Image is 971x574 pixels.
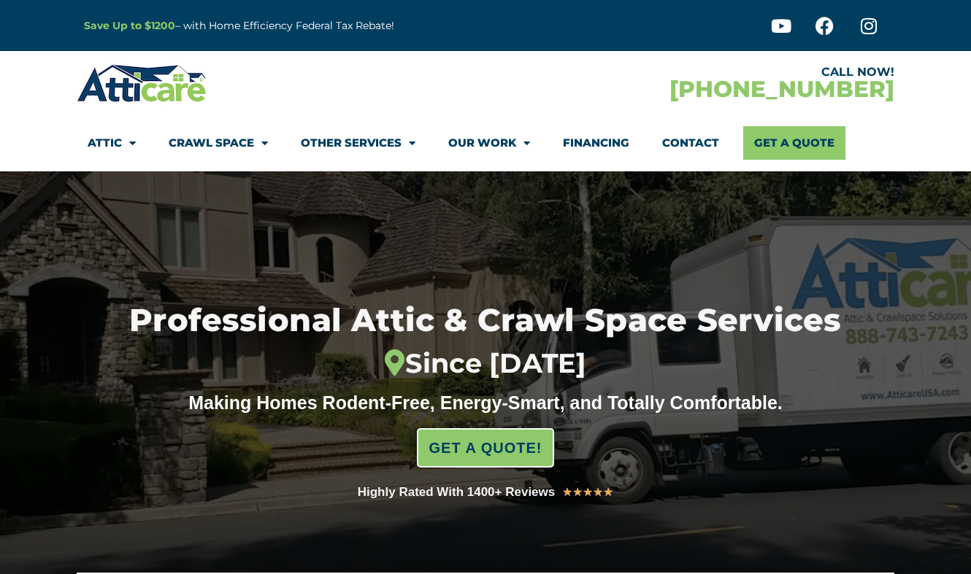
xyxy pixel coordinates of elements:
[88,126,136,160] a: Attic
[448,126,530,160] a: Our Work
[485,66,894,78] div: CALL NOW!
[583,483,593,502] i: ★
[603,483,613,502] i: ★
[169,126,268,160] a: Crawl Space
[562,483,613,502] div: 5/5
[593,483,603,502] i: ★
[161,392,810,414] div: Making Homes Rodent-Free, Energy-Smart, and Totally Comfortable.
[417,428,555,468] a: GET A QUOTE!
[572,483,583,502] i: ★
[563,126,629,160] a: Financing
[88,126,883,160] nav: Menu
[56,348,914,380] div: Since [DATE]
[358,482,556,503] div: Highly Rated With 1400+ Reviews
[84,19,175,32] a: Save Up to $1200
[301,126,415,160] a: Other Services
[56,304,914,379] h1: Professional Attic & Crawl Space Services
[84,18,557,34] p: – with Home Efficiency Federal Tax Rebate!
[429,433,542,462] span: GET A QUOTE!
[743,126,845,160] a: Get A Quote
[562,483,572,502] i: ★
[662,126,719,160] a: Contact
